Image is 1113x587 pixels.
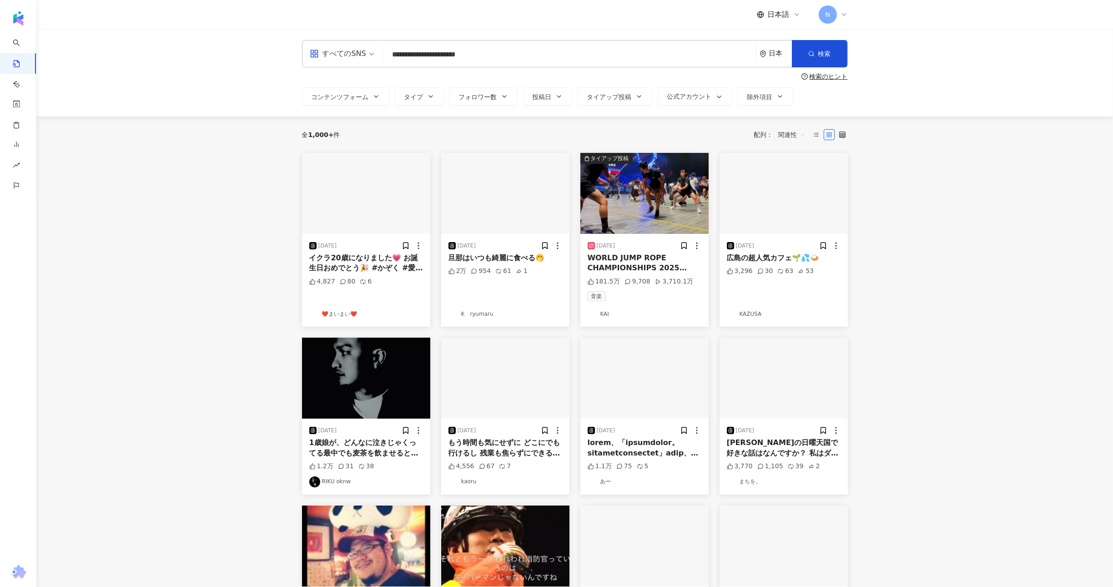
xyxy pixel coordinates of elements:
img: KOL Avatar [448,309,459,319]
div: 3,296 [727,267,753,276]
img: post-image [720,338,848,419]
img: logo icon [11,11,25,25]
button: 除外項目 [738,87,793,106]
img: post-image [580,338,709,419]
div: 39 [788,462,804,471]
div: 67 [479,462,495,471]
div: 9,708 [624,277,650,286]
img: post-image [441,338,569,419]
div: 61 [495,267,511,276]
span: コンテンツフォーム [312,93,369,101]
img: post-image [302,338,430,419]
img: KOL Avatar [727,476,738,487]
div: 7 [499,462,511,471]
div: 1歳娘が、どんなに泣きじゃくってる最中でも麦茶を飲ませると「おいしっ」って必ずつぶやいてから、また泣き出すの愛おしすぎる。 [309,438,423,458]
a: KOL Avatar❤️まいまい❤️ [309,309,423,319]
img: post-image [302,506,430,587]
div: [DATE] [597,427,615,435]
button: 公式アカウント [658,87,732,106]
button: コンテンツフォーム [302,87,389,106]
span: 音楽 [588,291,606,301]
div: 検索のヒント [810,73,848,80]
img: KOL Avatar [448,476,459,487]
div: post-imageタイアップ投稿 [580,153,709,234]
span: 投稿日 [533,93,552,101]
div: すべてのSNS [310,46,366,61]
img: KOL Avatar [309,309,320,319]
span: N [825,10,830,20]
div: 5 [637,462,649,471]
img: post-image [720,153,848,234]
img: post-image [441,506,569,587]
img: KOL Avatar [588,309,599,319]
div: 1.2万 [309,462,333,471]
span: 検索 [818,50,831,57]
div: 1,105 [757,462,783,471]
span: タイアップ投稿 [587,93,632,101]
div: タイアップ投稿 [591,154,629,163]
img: KOL Avatar [727,309,738,319]
div: 2 [808,462,820,471]
div: [PERSON_NAME]の日曜天国で好きな話はなんですか？ 私はダントツで便座カバーの話です😂😂😂 [727,438,841,458]
img: post-image [441,153,569,234]
div: 954 [471,267,491,276]
div: [DATE] [318,242,337,250]
div: 全 件 [302,131,340,138]
span: appstore [310,49,319,58]
a: search [13,33,31,131]
a: KOL AvatarKAZUSA [727,309,841,319]
div: 3,710.1万 [655,277,693,286]
span: フォロワー数 [459,93,497,101]
div: 75 [616,462,632,471]
div: 31 [338,462,354,471]
div: 1.1万 [588,462,612,471]
div: もう時間も気にせずに どこにでも行けるし 残業も焦らずにできるし 気温も湿度も気圧も心配しなくてもいい 好きな時に寝て起きて自由なはずなのに なぜか不自由でつまらない おとちゃんとの生活は本当に... [448,438,562,458]
span: 除外項目 [747,93,773,101]
img: chrome extension [10,565,27,580]
div: 旦那はいつも綺麗に食べる🤭 [448,253,562,263]
div: 30 [757,267,773,276]
div: [DATE] [458,242,476,250]
a: KOL Avatarまちを。 [727,476,841,487]
div: [DATE] [597,242,615,250]
span: question-circle [801,73,808,80]
div: 63 [777,267,793,276]
div: 80 [340,277,356,286]
div: [DATE] [318,427,337,435]
div: lorem、「ipsumdolor。sitametconsectet」adip、elits。 doeiusmo、「temporincididunt、utlaboreet。」dolo、magnaa... [588,438,701,458]
div: 広島の超人気カフェ🌱💦🍛 [727,253,841,263]
a: KOL Avatarあー [588,476,701,487]
button: 検索 [792,40,847,67]
div: 53 [798,267,814,276]
div: 4,556 [448,462,474,471]
div: 配列： [754,127,811,142]
span: 1,000+ [308,131,334,138]
img: KOL Avatar [588,476,599,487]
div: 6 [360,277,372,286]
img: post-image [580,153,709,234]
span: タイプ [404,93,423,101]
span: 関連性 [778,127,806,142]
div: post-image [302,153,430,234]
div: 1 [516,267,528,276]
button: フォロワー数 [449,87,518,106]
button: タイプ [395,87,444,106]
a: KOL AvatarK ryumaru [448,309,562,319]
a: KOL AvatarKAI [588,309,701,319]
img: post-image [720,506,848,587]
div: 38 [358,462,374,471]
span: environment [760,51,766,57]
div: 2万 [448,267,467,276]
span: 日本語 [768,10,790,20]
button: タイアップ投稿 [578,87,652,106]
div: [DATE] [736,242,755,250]
div: イクラ20歳になりました💗 お誕生日おめでとう🎉 #かぞく #愛犬 #大好き #いぬすたぐらむ [309,253,423,273]
button: 投稿日 [523,87,572,106]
